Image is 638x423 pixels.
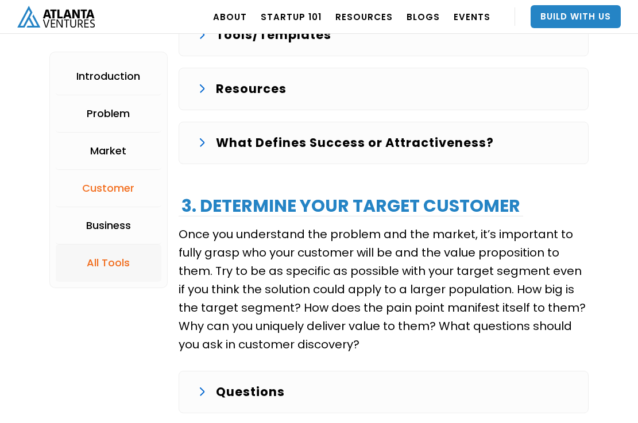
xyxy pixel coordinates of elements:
[213,1,247,33] a: ABOUT
[87,108,130,119] div: Problem
[216,26,331,44] p: Tools/Templates
[76,71,140,82] div: Introduction
[56,133,162,170] a: Market
[87,258,130,269] div: All Tools
[200,138,205,147] img: arrow down
[200,387,205,396] img: arrow down
[82,183,134,194] div: Customer
[531,5,621,28] a: Build With Us
[56,95,162,133] a: Problem
[179,225,589,354] p: Once you understand the problem and the market, it’s important to fully grasp who your customer w...
[407,1,440,33] a: BLOGS
[216,383,285,401] p: Questions
[454,1,490,33] a: EVENTS
[216,80,287,98] p: Resources
[56,207,162,245] a: Business
[200,84,205,93] img: arrow down
[56,245,162,282] a: All Tools
[200,30,205,39] img: arrow down
[56,170,162,207] a: Customer
[56,58,162,95] a: Introduction
[86,220,131,231] div: Business
[335,1,393,33] a: RESOURCES
[216,134,494,152] p: What Defines Success or Attractiveness?
[181,193,520,218] strong: 3. Determine your target customer
[261,1,322,33] a: Startup 101
[90,145,126,157] div: Market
